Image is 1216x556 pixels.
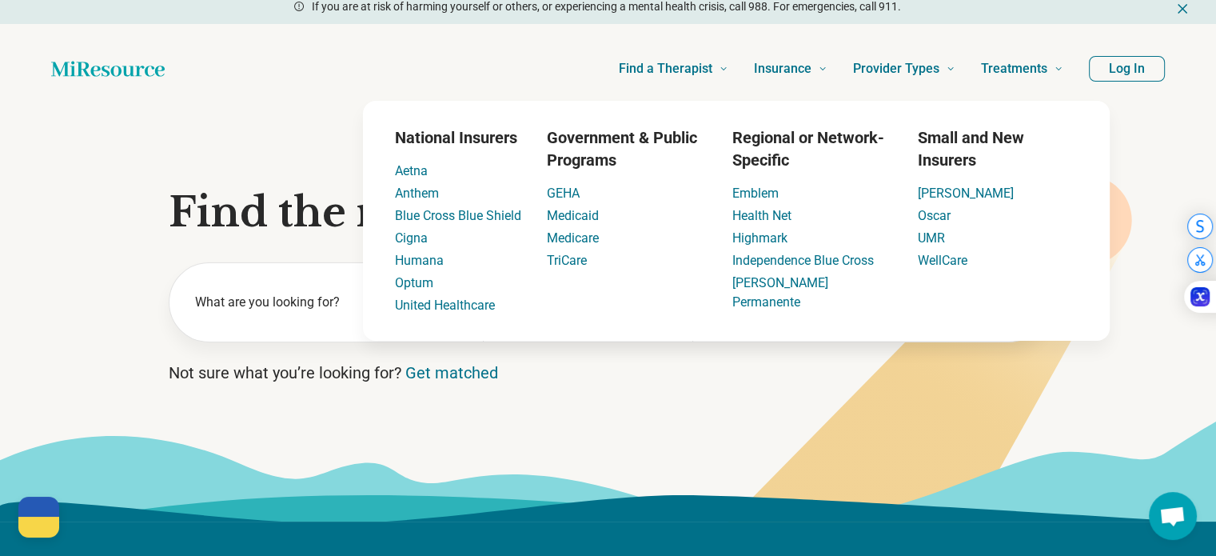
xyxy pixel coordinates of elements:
span: Treatments [981,58,1047,80]
a: Emblem [732,186,779,201]
a: Treatments [981,37,1063,101]
span: Find a Therapist [619,58,712,80]
a: Aetna [395,163,428,178]
a: Highmark [732,230,787,246]
div: Insurance [267,101,1206,341]
a: GEHA [547,186,580,201]
a: UMR [918,230,945,246]
a: Independence Blue Cross [732,253,874,268]
a: Home page [51,53,165,85]
a: United Healthcare [395,298,495,313]
h3: Regional or Network-Specific [732,126,892,171]
button: Log In [1089,56,1165,82]
a: Provider Types [853,37,955,101]
a: Find a Therapist [619,37,728,101]
a: Medicare [547,230,599,246]
a: Blue Cross Blue Shield [395,208,521,223]
h1: Find the right mental health care for you [169,189,1048,237]
h3: Government & Public Programs [547,126,707,171]
a: [PERSON_NAME] Permanente [732,275,828,310]
span: Provider Types [853,58,939,80]
a: Oscar [918,208,951,223]
a: Health Net [732,208,791,223]
a: Medicaid [547,208,599,223]
label: What are you looking for? [195,293,464,312]
h3: Small and New Insurers [918,126,1078,171]
h3: National Insurers [395,126,521,149]
a: Get matched [405,363,498,382]
a: Insurance [754,37,827,101]
div: Open chat [1149,492,1197,540]
a: Optum [395,275,433,290]
a: WellCare [918,253,967,268]
a: Cigna [395,230,428,246]
a: [PERSON_NAME] [918,186,1014,201]
span: Insurance [754,58,811,80]
a: Anthem [395,186,439,201]
a: Humana [395,253,444,268]
a: TriCare [547,253,587,268]
p: Not sure what you’re looking for? [169,362,1048,384]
